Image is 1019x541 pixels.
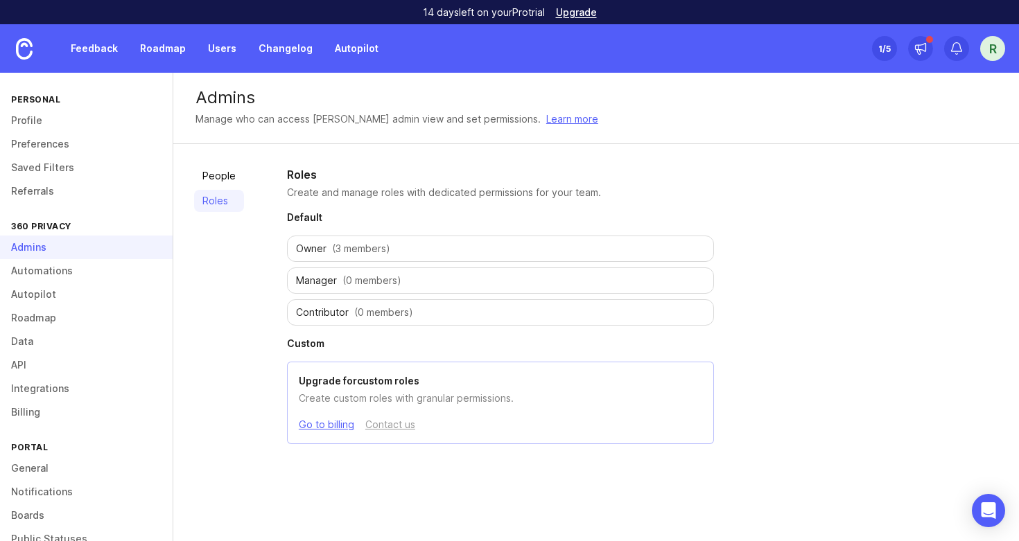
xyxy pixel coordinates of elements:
span: (0 members) [354,305,413,319]
a: People [194,165,244,187]
span: Create and manage roles with dedicated permissions for your team. [287,186,714,199]
span: Contributor [296,305,349,319]
div: Contact us [365,417,415,432]
h2: Default [287,211,714,224]
div: Admins [195,89,997,106]
a: Roadmap [132,36,194,61]
div: Open Intercom Messenger [972,494,1005,527]
a: Autopilot [326,36,387,61]
p: 14 days left on your Pro trial [423,6,545,19]
div: Manage who can access [PERSON_NAME] admin view and set permissions. [195,112,541,127]
a: Upgrade [556,8,597,17]
h2: Roles [287,166,714,183]
a: Changelog [250,36,321,61]
img: Canny Home [16,38,33,60]
h2: Custom [287,337,324,351]
h2: Upgrade for custom roles [299,373,702,389]
span: (0 members) [342,274,401,287]
a: Feedback [62,36,126,61]
a: Roles [194,190,244,212]
div: 1 /5 [878,39,891,58]
a: Learn more [546,112,598,127]
span: Manager [296,274,337,287]
span: Owner [296,242,326,256]
p: Create custom roles with granular permissions. [299,391,702,406]
button: 1/5 [872,36,897,61]
a: Go to billing [299,417,354,432]
span: (3 members) [332,242,390,256]
a: Users [200,36,245,61]
button: R [980,36,1005,61]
